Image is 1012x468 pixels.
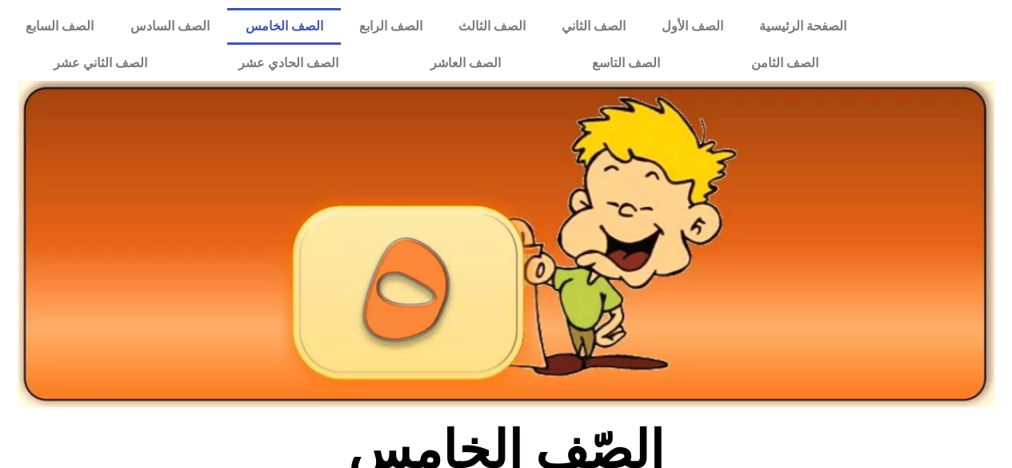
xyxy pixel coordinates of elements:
[8,45,193,82] a: الصف الثاني عشر
[227,8,341,45] a: الصف الخامس
[643,8,741,45] a: الصف الأول
[440,8,543,45] a: الصف الثالث
[546,45,706,82] a: الصف التاسع
[341,8,440,45] a: الصف الرابع
[741,8,864,45] a: الصفحة الرئيسية
[8,8,112,45] a: الصف السابع
[193,45,384,82] a: الصف الحادي عشر
[706,45,864,82] a: الصف الثامن
[543,8,643,45] a: الصف الثاني
[112,8,227,45] a: الصف السادس
[385,45,546,82] a: الصف العاشر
